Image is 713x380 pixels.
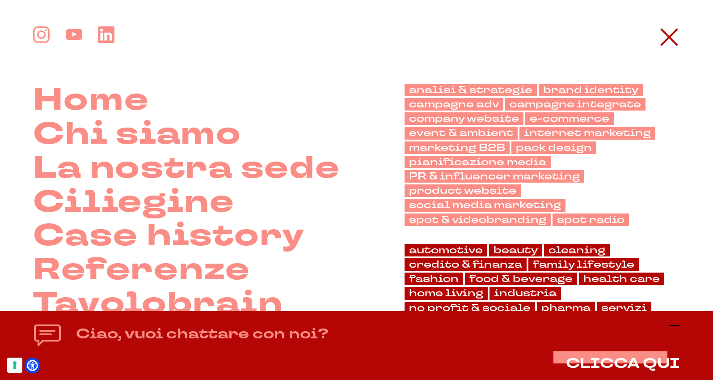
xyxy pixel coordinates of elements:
a: e-commerce [525,112,614,125]
a: campagne integrate [505,98,645,111]
a: marketing B2B [405,141,510,154]
a: campagne adv [405,98,503,111]
a: product website [405,184,521,197]
a: La nostra sede [33,152,340,186]
h4: Ciao, vuoi chattare con noi? [76,324,329,344]
a: Tavolobrain [33,287,283,321]
a: social media marketing [405,199,565,211]
span: CLICCA QUI [566,354,680,373]
a: pianificazione media [405,156,551,168]
a: Open Accessibility Menu [27,360,38,371]
a: event & ambient [405,127,518,139]
a: brand identity [539,84,643,96]
button: Le tue preferenze relative al consenso per le tecnologie di tracciamento [7,358,22,373]
a: spot radio [553,213,629,226]
a: automotive [405,244,487,256]
a: internet marketing [519,127,655,139]
a: family lifestyle [528,258,639,271]
a: pharma [537,302,595,314]
a: spot & videobranding [405,213,551,226]
a: Home [33,84,149,118]
a: Case history [33,219,305,253]
a: beauty [489,244,542,256]
a: Chi siamo [33,118,241,152]
a: health care [579,273,664,285]
a: Referenze [33,253,250,287]
a: servizi [597,302,651,314]
a: Ciliegine [33,186,235,220]
a: cleaning [544,244,610,256]
a: industria [489,287,561,299]
a: credito & finanza [405,258,527,271]
a: fashion [405,273,463,285]
button: CLICCA QUI [566,356,680,371]
a: analisi & strategie [405,84,537,96]
a: no profit & sociale [405,302,535,314]
a: company website [405,112,523,125]
a: PR & influencer marketing [405,170,584,183]
a: home living [405,287,488,299]
a: pack design [511,141,596,154]
a: food & beverage [465,273,577,285]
